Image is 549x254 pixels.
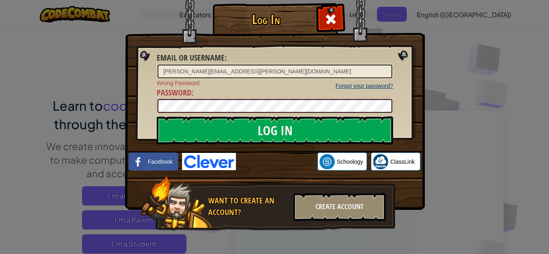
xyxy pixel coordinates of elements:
[157,79,393,87] span: Wrong Password
[236,153,318,171] iframe: Sign in with Google Button
[390,158,415,166] span: ClassLink
[215,12,317,26] h1: Log In
[157,87,191,98] span: Password
[208,195,289,218] div: Want to create an account?
[157,52,225,63] span: Email or Username
[336,83,393,89] a: Forgot your password?
[157,87,193,99] label: :
[182,153,236,170] img: clever-logo-blue.png
[131,154,146,169] img: facebook_small.png
[293,193,386,221] div: Create Account
[148,158,172,166] span: Facebook
[157,116,393,144] input: Log In
[157,52,227,64] label: :
[337,158,363,166] span: Schoology
[320,154,335,169] img: schoology.png
[373,154,388,169] img: classlink-logo-small.png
